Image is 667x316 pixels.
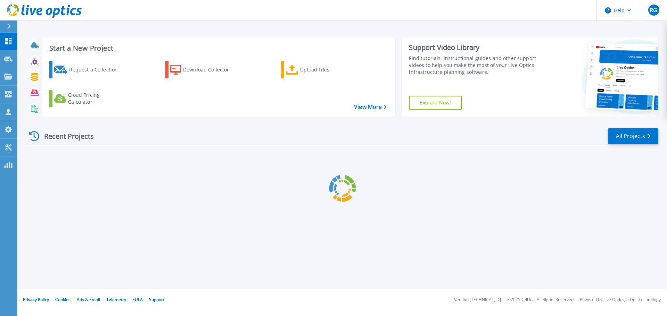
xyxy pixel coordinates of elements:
a: View More [354,104,386,110]
h3: Start a New Project [49,44,386,52]
div: Cloud Pricing Calculator [68,92,124,105]
a: EULA [132,297,143,302]
a: Download Collector [165,61,243,78]
li: Version: [TECHNICAL_ID] [454,298,501,302]
a: Privacy Policy [23,297,49,302]
a: Cookies [55,297,71,302]
div: Upload Files [300,63,356,77]
a: Ads & Email [77,297,100,302]
div: Support Video Library [409,43,540,52]
a: Telemetry [106,297,126,302]
div: Find tutorials, instructional guides and other support videos to help you make the most of your L... [409,55,540,76]
a: Request a Collection [49,61,127,78]
li: © 2025 Dell Inc. All Rights Reserved [507,298,574,302]
a: Cloud Pricing Calculator [49,90,127,107]
div: Download Collector [183,63,239,77]
li: Powered by Live Optics, a Dell Technology [580,298,661,302]
a: Explore Now! [409,96,462,110]
span: RG [650,7,657,13]
a: Support [149,297,164,302]
a: All Projects [608,128,658,144]
div: Request a Collection [69,63,125,77]
div: Recent Projects [27,128,103,145]
a: Upload Files [281,61,359,78]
